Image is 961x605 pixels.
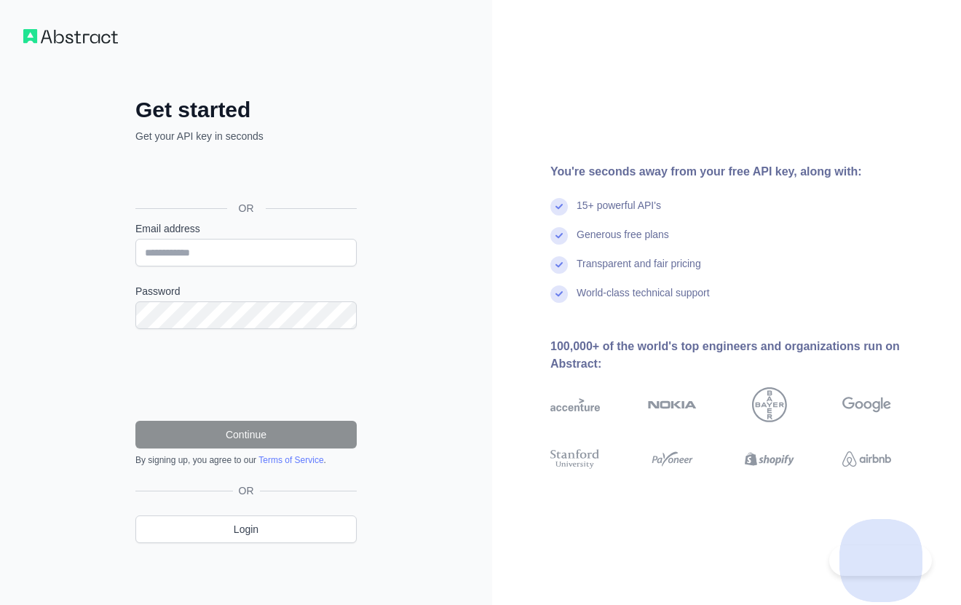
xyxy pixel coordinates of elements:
[648,387,697,422] img: nokia
[135,159,354,191] div: Sign in with Google. Opens in new tab
[577,227,669,256] div: Generous free plans
[550,447,600,472] img: stanford university
[577,198,661,227] div: 15+ powerful API's
[550,338,938,373] div: 100,000+ of the world's top engineers and organizations run on Abstract:
[550,163,938,181] div: You're seconds away from your free API key, along with:
[135,515,357,543] a: Login
[135,284,357,298] label: Password
[752,387,787,422] img: bayer
[550,256,568,274] img: check mark
[135,221,357,236] label: Email address
[128,159,361,191] iframe: Sign in with Google Button
[577,285,710,315] div: World-class technical support
[227,201,266,215] span: OR
[829,545,932,576] iframe: Toggle Customer Support
[577,256,701,285] div: Transparent and fair pricing
[745,447,794,472] img: shopify
[550,285,568,303] img: check mark
[550,198,568,215] img: check mark
[842,387,892,422] img: google
[135,347,357,403] iframe: reCAPTCHA
[550,227,568,245] img: check mark
[258,455,323,465] a: Terms of Service
[135,97,357,123] h2: Get started
[135,129,357,143] p: Get your API key in seconds
[550,387,600,422] img: accenture
[135,421,357,448] button: Continue
[135,454,357,466] div: By signing up, you agree to our .
[842,447,892,472] img: airbnb
[23,29,118,44] img: Workflow
[233,483,260,498] span: OR
[648,447,697,472] img: payoneer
